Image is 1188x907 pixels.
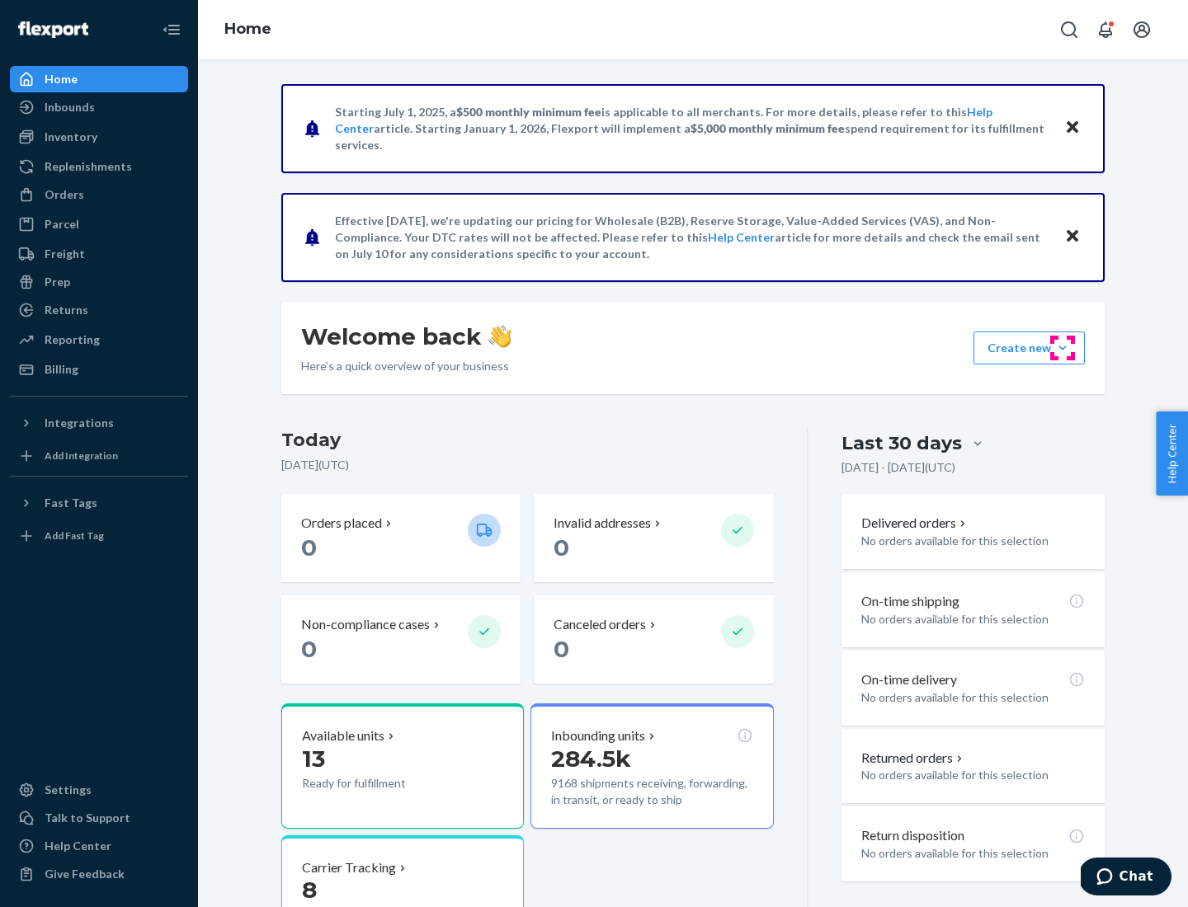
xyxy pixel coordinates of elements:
div: Fast Tags [45,495,97,511]
p: Carrier Tracking [302,858,396,877]
button: Open notifications [1089,13,1122,46]
button: Give Feedback [10,861,188,887]
a: Home [10,66,188,92]
img: Flexport logo [18,21,88,38]
div: Billing [45,361,78,378]
img: hand-wave emoji [488,325,511,348]
span: 0 [554,533,569,562]
button: Canceled orders 0 [534,595,773,684]
div: Replenishments [45,158,132,175]
p: Return disposition [861,826,964,845]
a: Add Integration [10,443,188,469]
h1: Welcome back [301,322,511,351]
a: Help Center [708,230,775,244]
button: Talk to Support [10,805,188,831]
div: Inventory [45,129,97,145]
p: On-time shipping [861,592,959,611]
a: Returns [10,297,188,323]
a: Help Center [10,833,188,859]
p: Orders placed [301,514,382,533]
button: Close Navigation [155,13,188,46]
span: 284.5k [551,745,631,773]
p: No orders available for this selection [861,845,1085,862]
span: 13 [302,745,325,773]
button: Help Center [1156,411,1188,496]
span: 0 [301,533,317,562]
button: Integrations [10,410,188,436]
div: Settings [45,782,92,798]
button: Non-compliance cases 0 [281,595,521,684]
div: Returns [45,302,88,318]
p: Canceled orders [554,615,646,634]
p: No orders available for this selection [861,689,1085,706]
ol: breadcrumbs [211,6,285,54]
div: Prep [45,274,70,290]
a: Reporting [10,327,188,353]
a: Home [224,20,271,38]
span: 0 [554,635,569,663]
button: Fast Tags [10,490,188,516]
h3: Today [281,427,774,453]
p: Here’s a quick overview of your business [301,358,511,374]
p: Non-compliance cases [301,615,430,634]
button: Available units13Ready for fulfillment [281,703,524,829]
a: Freight [10,241,188,267]
div: Last 30 days [841,430,962,456]
button: Close [1062,225,1083,249]
div: Reporting [45,331,100,348]
a: Inventory [10,124,188,150]
p: Inbounding units [551,726,645,745]
button: Create new [973,331,1085,364]
a: Billing [10,356,188,383]
button: Open Search Box [1053,13,1086,46]
span: 0 [301,635,317,663]
p: No orders available for this selection [861,533,1085,549]
a: Prep [10,269,188,295]
button: Orders placed 0 [281,494,521,582]
button: Returned orders [861,749,966,768]
p: No orders available for this selection [861,611,1085,627]
div: Inbounds [45,99,95,115]
p: Available units [302,726,384,745]
span: 8 [302,876,317,904]
p: No orders available for this selection [861,767,1085,783]
p: Effective [DATE], we're updating our pricing for Wholesale (B2B), Reserve Storage, Value-Added Se... [335,213,1049,262]
button: Open account menu [1125,13,1158,46]
a: Replenishments [10,153,188,180]
button: Invalid addresses 0 [534,494,773,582]
button: Close [1062,116,1083,140]
div: Orders [45,186,84,203]
a: Orders [10,181,188,208]
div: Parcel [45,216,79,233]
div: Freight [45,246,85,262]
a: Settings [10,777,188,803]
div: Home [45,71,78,87]
p: 9168 shipments receiving, forwarding, in transit, or ready to ship [551,775,752,808]
div: Talk to Support [45,810,130,826]
p: Ready for fulfillment [302,775,455,792]
p: [DATE] ( UTC ) [281,457,774,473]
p: [DATE] - [DATE] ( UTC ) [841,459,955,476]
a: Inbounds [10,94,188,120]
button: Delivered orders [861,514,969,533]
div: Add Integration [45,449,118,463]
p: Invalid addresses [554,514,651,533]
a: Add Fast Tag [10,523,188,549]
span: $500 monthly minimum fee [456,105,601,119]
div: Integrations [45,415,114,431]
div: Give Feedback [45,866,125,882]
p: On-time delivery [861,670,957,689]
button: Inbounding units284.5k9168 shipments receiving, forwarding, in transit, or ready to ship [530,703,773,829]
p: Starting July 1, 2025, a is applicable to all merchants. For more details, please refer to this a... [335,104,1049,153]
div: Add Fast Tag [45,529,104,543]
iframe: Opens a widget where you can chat to one of our agents [1081,858,1171,899]
div: Help Center [45,838,111,854]
a: Parcel [10,211,188,237]
span: $5,000 monthly minimum fee [691,121,845,135]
